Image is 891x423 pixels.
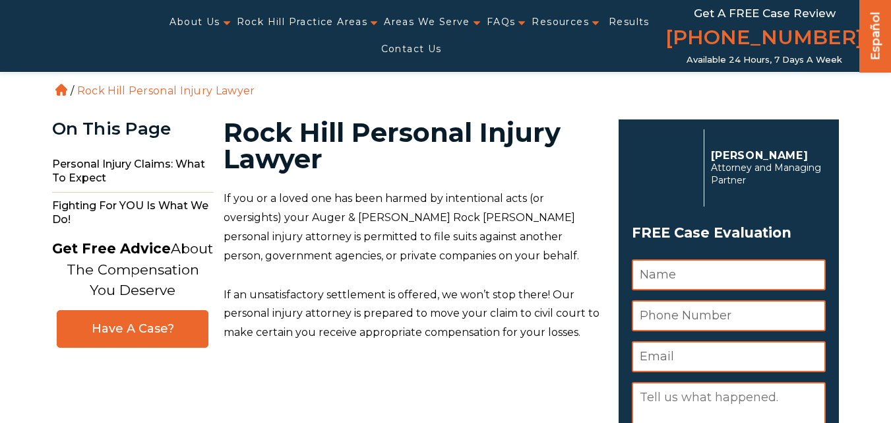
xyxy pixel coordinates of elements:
[52,240,171,257] strong: Get Free Advice
[632,259,826,290] input: Name
[8,25,154,48] img: Auger & Auger Accident and Injury Lawyers Logo
[665,23,863,55] a: [PHONE_NUMBER]
[237,9,368,36] a: Rock Hill Practice Areas
[384,9,470,36] a: Areas We Serve
[381,36,442,63] a: Contact Us
[52,151,214,193] span: Personal Injury Claims: What to Expect
[687,55,842,65] span: Available 24 Hours, 7 Days a Week
[74,84,259,97] li: Rock Hill Personal Injury Lawyer
[632,341,826,372] input: Email
[224,119,603,172] h1: Rock Hill Personal Injury Lawyer
[52,119,214,139] div: On This Page
[169,9,220,36] a: About Us
[71,321,195,337] span: Have A Case?
[52,238,213,301] p: About The Compensation You Deserve
[55,84,67,96] a: Home
[632,300,826,331] input: Phone Number
[224,192,579,261] span: If you or a loved one has been harmed by intentional acts (or oversights) your Auger & [PERSON_NA...
[609,9,650,36] a: Results
[224,288,599,339] span: If an unsatisfactory settlement is offered, we won’t stop there! Our personal injury attorney is ...
[632,220,826,245] span: FREE Case Evaluation
[57,310,208,348] a: Have A Case?
[52,193,214,234] span: Fighting for YOU is What We Do!
[711,162,826,187] span: Attorney and Managing Partner
[532,9,589,36] a: Resources
[711,149,826,162] p: [PERSON_NAME]
[632,135,697,201] img: Herbert Auger
[487,9,516,36] a: FAQs
[694,7,836,20] span: Get a FREE Case Review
